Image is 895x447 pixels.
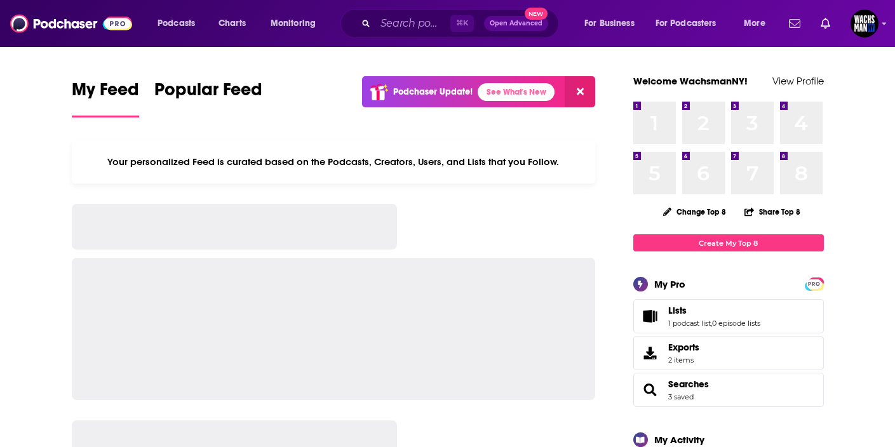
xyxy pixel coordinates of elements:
[647,13,735,34] button: open menu
[484,16,548,31] button: Open AdvancedNew
[772,75,824,87] a: View Profile
[638,307,663,325] a: Lists
[807,279,822,288] a: PRO
[711,319,712,328] span: ,
[735,13,781,34] button: open menu
[262,13,332,34] button: open menu
[158,15,195,32] span: Podcasts
[450,15,474,32] span: ⌘ K
[668,378,709,390] a: Searches
[219,15,246,32] span: Charts
[638,344,663,362] span: Exports
[633,299,824,333] span: Lists
[744,15,765,32] span: More
[633,234,824,251] a: Create My Top 8
[154,79,262,117] a: Popular Feed
[668,305,760,316] a: Lists
[668,342,699,353] span: Exports
[654,278,685,290] div: My Pro
[490,20,542,27] span: Open Advanced
[668,392,694,401] a: 3 saved
[668,305,687,316] span: Lists
[393,86,473,97] p: Podchaser Update!
[210,13,253,34] a: Charts
[72,140,596,183] div: Your personalized Feed is curated based on the Podcasts, Creators, Users, and Lists that you Follow.
[816,13,835,34] a: Show notifications dropdown
[851,10,878,37] img: User Profile
[633,336,824,370] a: Exports
[784,13,805,34] a: Show notifications dropdown
[712,319,760,328] a: 0 episode lists
[154,79,262,108] span: Popular Feed
[478,83,555,101] a: See What's New
[10,11,132,36] img: Podchaser - Follow, Share and Rate Podcasts
[271,15,316,32] span: Monitoring
[638,381,663,399] a: Searches
[149,13,212,34] button: open menu
[851,10,878,37] span: Logged in as WachsmanNY
[744,199,801,224] button: Share Top 8
[656,15,717,32] span: For Podcasters
[525,8,548,20] span: New
[633,75,748,87] a: Welcome WachsmanNY!
[851,10,878,37] button: Show profile menu
[656,204,734,220] button: Change Top 8
[654,434,704,446] div: My Activity
[575,13,650,34] button: open menu
[72,79,139,108] span: My Feed
[72,79,139,117] a: My Feed
[633,373,824,407] span: Searches
[668,356,699,364] span: 2 items
[353,9,571,38] div: Search podcasts, credits, & more...
[584,15,635,32] span: For Business
[807,279,822,289] span: PRO
[375,13,450,34] input: Search podcasts, credits, & more...
[668,319,711,328] a: 1 podcast list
